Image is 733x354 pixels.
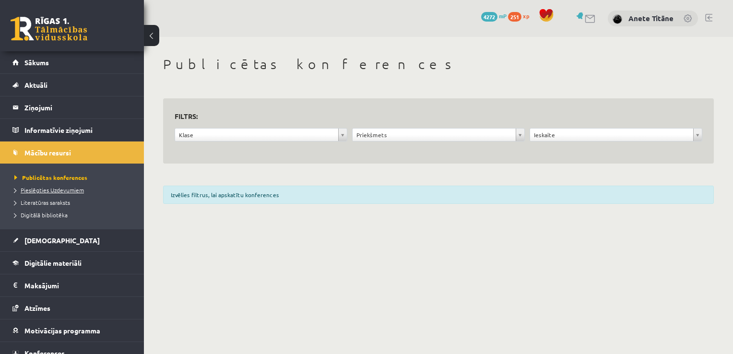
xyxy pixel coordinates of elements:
[499,12,507,20] span: mP
[12,274,132,296] a: Maksājumi
[12,319,132,342] a: Motivācijas programma
[534,129,689,141] span: Ieskaite
[481,12,507,20] a: 4272 mP
[14,199,70,206] span: Literatūras saraksts
[14,211,134,219] a: Digitālā bibliotēka
[24,58,49,67] span: Sākums
[24,148,71,157] span: Mācību resursi
[24,274,132,296] legend: Maksājumi
[508,12,534,20] a: 251 xp
[12,252,132,274] a: Digitālie materiāli
[12,96,132,118] a: Ziņojumi
[12,142,132,164] a: Mācību resursi
[24,304,50,312] span: Atzīmes
[24,81,47,89] span: Aktuāli
[163,56,714,72] h1: Publicētas konferences
[356,129,512,141] span: Priekšmets
[14,173,134,182] a: Publicētas konferences
[14,174,87,181] span: Publicētas konferences
[24,259,82,267] span: Digitālie materiāli
[12,51,132,73] a: Sākums
[523,12,529,20] span: xp
[12,119,132,141] a: Informatīvie ziņojumi
[14,211,68,219] span: Digitālā bibliotēka
[628,13,674,23] a: Anete Titāne
[508,12,521,22] span: 251
[175,110,691,123] h3: Filtrs:
[14,186,134,194] a: Pieslēgties Uzdevumiem
[12,297,132,319] a: Atzīmes
[175,129,347,141] a: Klase
[353,129,524,141] a: Priekšmets
[12,74,132,96] a: Aktuāli
[24,119,132,141] legend: Informatīvie ziņojumi
[11,17,87,41] a: Rīgas 1. Tālmācības vidusskola
[530,129,702,141] a: Ieskaite
[14,186,84,194] span: Pieslēgties Uzdevumiem
[613,14,622,24] img: Anete Titāne
[24,96,132,118] legend: Ziņojumi
[14,198,134,207] a: Literatūras saraksts
[12,229,132,251] a: [DEMOGRAPHIC_DATA]
[163,186,714,204] div: Izvēlies filtrus, lai apskatītu konferences
[24,326,100,335] span: Motivācijas programma
[24,236,100,245] span: [DEMOGRAPHIC_DATA]
[179,129,334,141] span: Klase
[481,12,497,22] span: 4272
